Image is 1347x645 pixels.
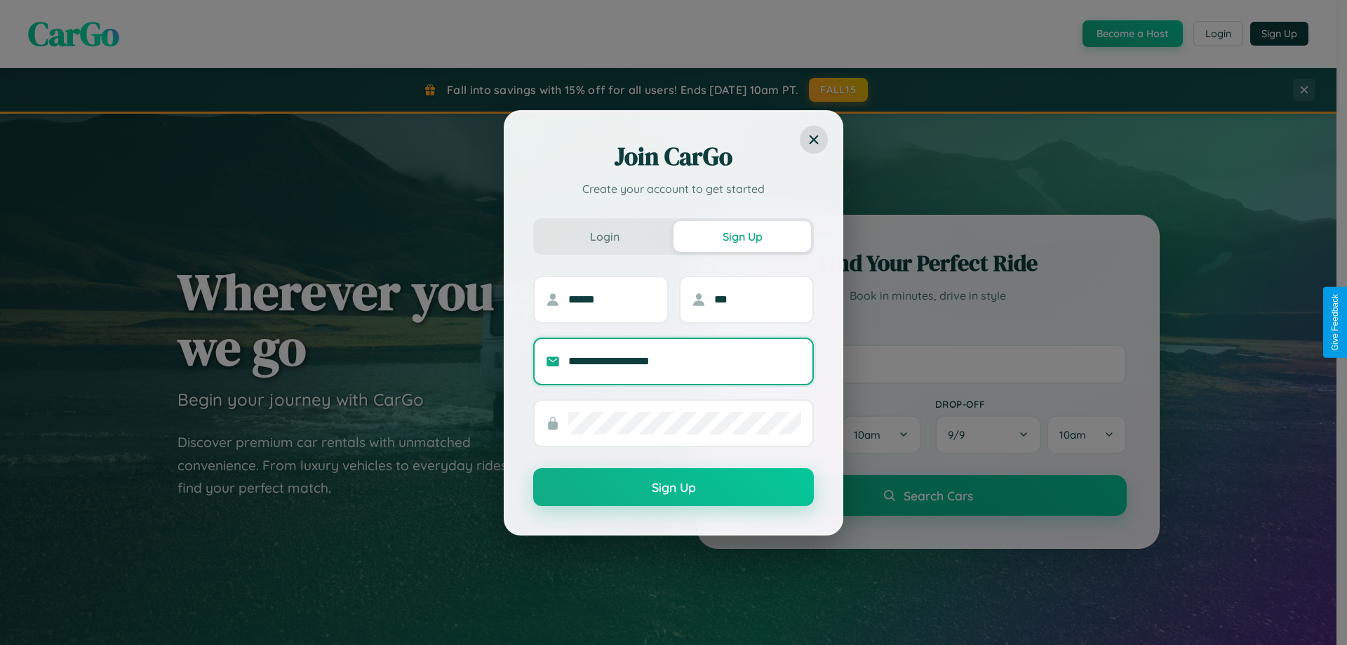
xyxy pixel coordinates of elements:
button: Sign Up [673,221,811,252]
button: Sign Up [533,468,814,506]
h2: Join CarGo [533,140,814,173]
button: Login [536,221,673,252]
p: Create your account to get started [533,180,814,197]
div: Give Feedback [1330,294,1340,351]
